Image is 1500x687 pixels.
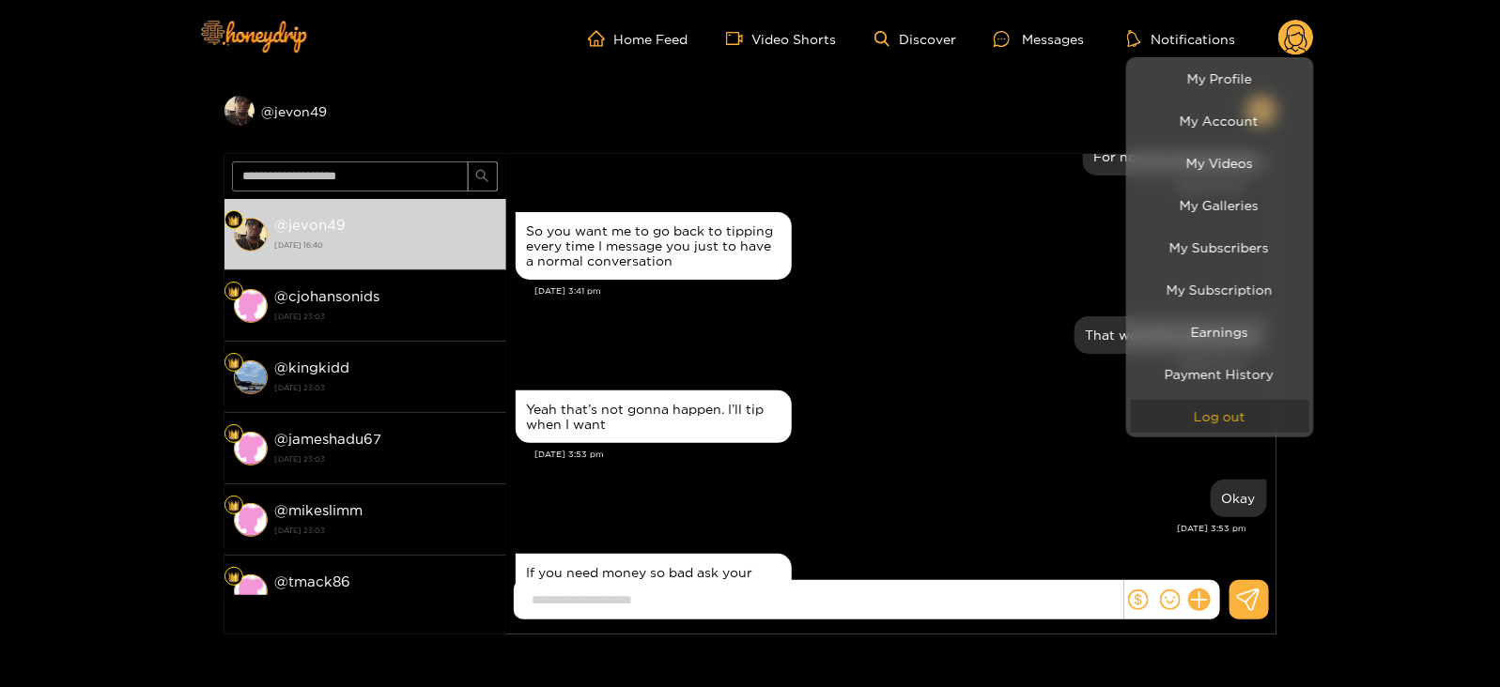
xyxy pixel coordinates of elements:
[1131,400,1309,433] button: Log out
[1131,104,1309,137] a: My Account
[1131,146,1309,179] a: My Videos
[1131,62,1309,95] a: My Profile
[1131,315,1309,348] a: Earnings
[1131,231,1309,264] a: My Subscribers
[1131,273,1309,306] a: My Subscription
[1131,189,1309,221] a: My Galleries
[1131,358,1309,390] a: Payment History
